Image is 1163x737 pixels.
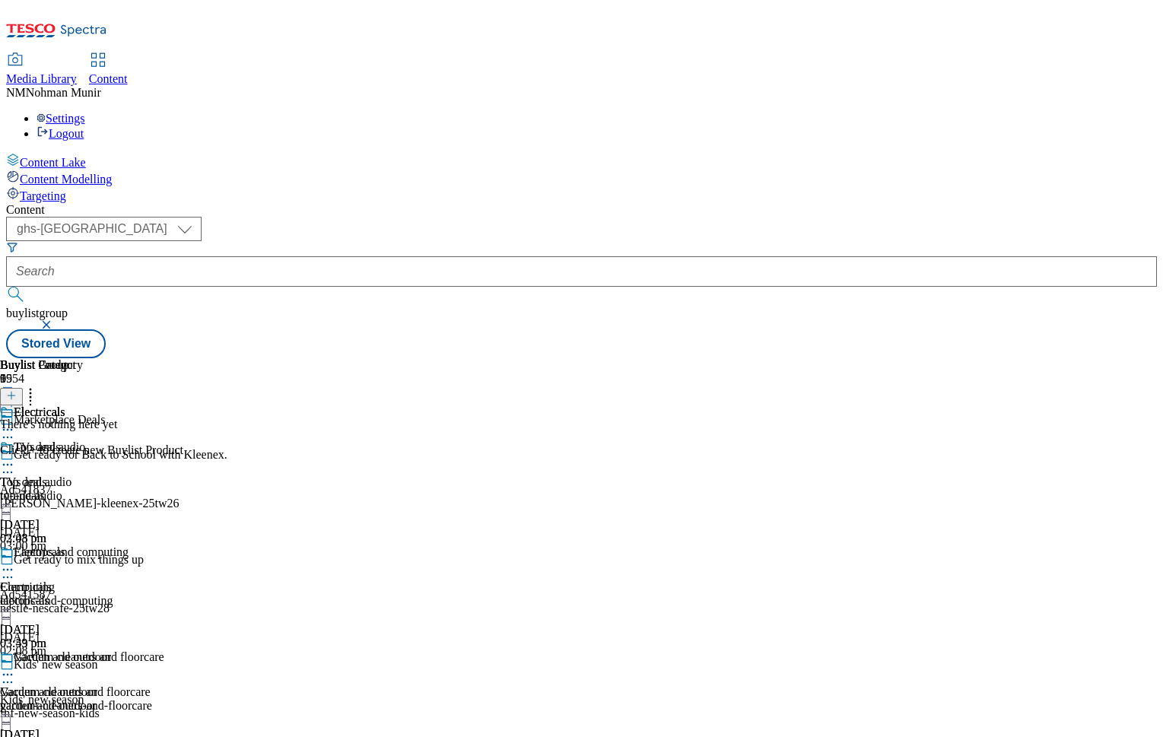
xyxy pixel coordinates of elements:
span: buylistgroup [6,307,68,319]
span: NM [6,86,26,99]
div: Laptops and computing [14,545,129,559]
a: Content Modelling [6,170,1157,186]
button: Stored View [6,329,106,358]
span: Media Library [6,72,77,85]
span: Content Lake [20,156,86,169]
span: Nohman Munir [26,86,101,99]
span: Content [89,72,128,85]
svg: Search Filters [6,241,18,253]
a: Settings [37,112,85,125]
span: Targeting [20,189,66,202]
a: Media Library [6,54,77,86]
span: Content Modelling [20,173,112,186]
a: Content [89,54,128,86]
div: Vacuum cleaners and floorcare [14,650,164,664]
a: Targeting [6,186,1157,203]
div: Content [6,203,1157,217]
a: Logout [37,127,84,140]
input: Search [6,256,1157,287]
div: Get ready for Back to School with Kleenex. [14,448,227,462]
a: Content Lake [6,153,1157,170]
